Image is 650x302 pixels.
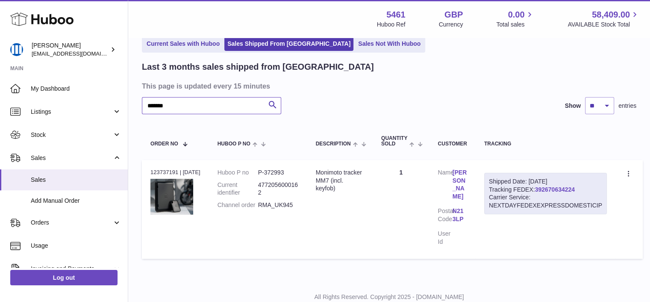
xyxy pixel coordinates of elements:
span: Usage [31,242,121,250]
dd: 4772056000162 [258,181,299,197]
span: [EMAIL_ADDRESS][DOMAIN_NAME] [32,50,126,57]
span: Description [316,141,351,147]
div: Currency [439,21,463,29]
span: Listings [31,108,112,116]
dd: RMA_UK945 [258,201,299,209]
span: Total sales [496,21,534,29]
span: Orders [31,219,112,227]
div: Customer [438,141,467,147]
a: 58,409.00 AVAILABLE Stock Total [568,9,640,29]
dt: Current identifier [218,181,258,197]
label: Show [565,102,581,110]
a: [PERSON_NAME] [453,169,467,201]
td: 1 [373,160,429,259]
span: Sales [31,176,121,184]
img: oksana@monimoto.com [10,43,23,56]
strong: 5461 [386,9,406,21]
div: Tracking [484,141,607,147]
a: Log out [10,270,118,285]
a: Current Sales with Huboo [144,37,223,51]
div: [PERSON_NAME] [32,41,109,58]
span: Sales [31,154,112,162]
div: 123737191 | [DATE] [150,169,200,176]
a: Sales Not With Huboo [355,37,424,51]
div: Monimoto tracker MM7 (incl. keyfob) [316,169,364,193]
div: Shipped Date: [DATE] [489,178,602,186]
span: 58,409.00 [592,9,630,21]
dt: Huboo P no [218,169,258,177]
span: AVAILABLE Stock Total [568,21,640,29]
span: Order No [150,141,178,147]
h2: Last 3 months sales shipped from [GEOGRAPHIC_DATA] [142,61,374,73]
a: Sales Shipped From [GEOGRAPHIC_DATA] [224,37,353,51]
a: 0.00 Total sales [496,9,534,29]
dd: P-372993 [258,169,299,177]
dt: User Id [438,230,452,246]
strong: GBP [444,9,463,21]
a: 392670634224 [535,186,575,193]
div: Carrier Service: NEXTDAYFEDEXEXPRESSDOMESTICIP [489,193,602,210]
dt: Channel order [218,201,258,209]
div: Huboo Ref [377,21,406,29]
span: Huboo P no [218,141,250,147]
span: 0.00 [508,9,525,21]
h3: This page is updated every 15 minutes [142,81,634,91]
span: My Dashboard [31,85,121,93]
span: Add Manual Order [31,197,121,205]
a: N21 3LP [453,207,467,223]
span: entries [618,102,636,110]
dt: Postal Code [438,207,452,225]
div: Tracking FEDEX: [484,173,607,215]
dt: Name [438,169,452,203]
span: Invoicing and Payments [31,265,112,273]
img: 54611712818361.jpg [150,179,193,215]
span: Stock [31,131,112,139]
span: Quantity Sold [381,136,407,147]
p: All Rights Reserved. Copyright 2025 - [DOMAIN_NAME] [135,293,643,301]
